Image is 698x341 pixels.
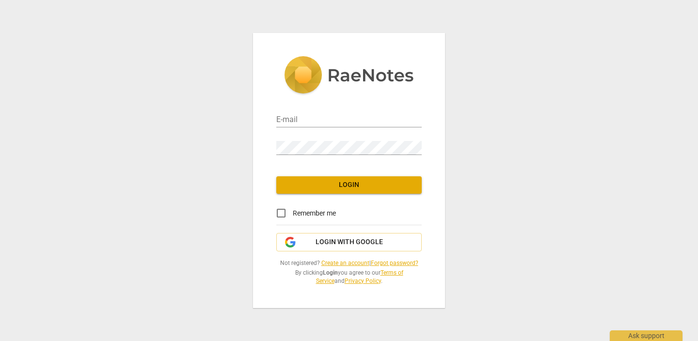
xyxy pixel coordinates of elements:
[276,269,422,285] span: By clicking you agree to our and .
[321,260,369,266] a: Create an account
[371,260,418,266] a: Forgot password?
[293,208,336,218] span: Remember me
[345,278,381,284] a: Privacy Policy
[284,180,414,190] span: Login
[323,269,338,276] b: Login
[284,56,414,96] img: 5ac2273c67554f335776073100b6d88f.svg
[276,259,422,267] span: Not registered? |
[316,269,403,284] a: Terms of Service
[276,176,422,194] button: Login
[610,330,682,341] div: Ask support
[276,233,422,251] button: Login with Google
[316,237,383,247] span: Login with Google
